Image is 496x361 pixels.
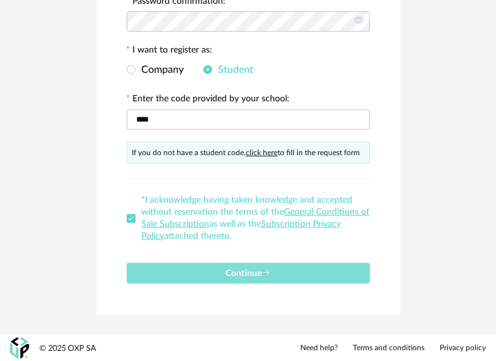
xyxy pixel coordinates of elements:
span: *I acknowledge having taken knowledge and accepted without reservation the terms of the as well a... [142,196,370,241]
a: General Conditions of Sale Subscription [142,208,370,229]
a: Subscription Privacy Policy [142,220,341,241]
span: Company [136,65,184,75]
div: © 2025 OXP SA [39,343,96,354]
label: Enter the code provided by your school: [127,94,290,106]
a: Terms and conditions [353,343,424,353]
span: Student [212,65,254,75]
div: If you do not have a student code, to fill in the request form [127,142,370,163]
a: Privacy policy [440,343,486,353]
span: Continue [226,269,270,278]
a: click here [246,149,278,156]
a: Need help? [300,343,338,353]
img: OXP [10,338,29,360]
label: I want to register as: [127,46,213,57]
button: Continue [127,263,370,284]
